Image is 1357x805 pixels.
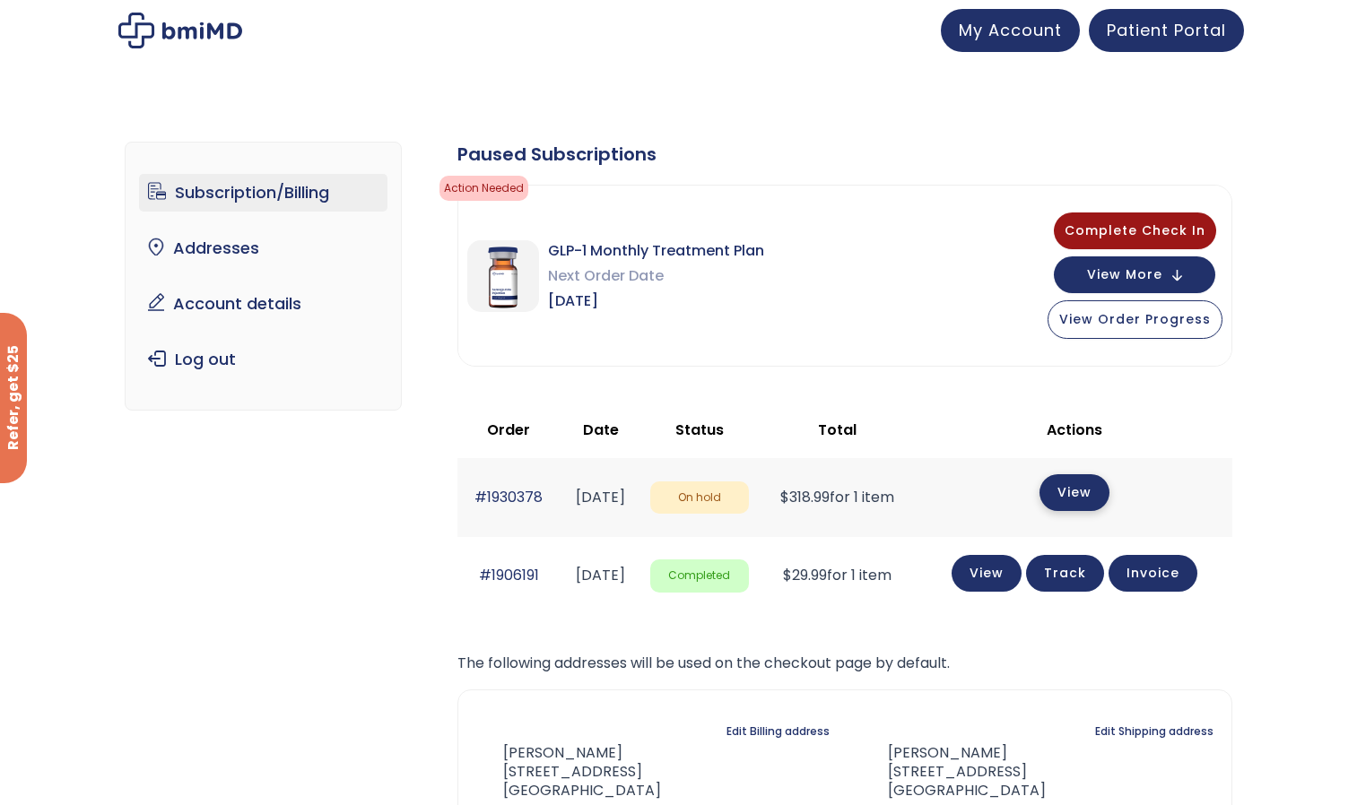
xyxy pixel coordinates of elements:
span: My Account [959,19,1062,41]
span: $ [783,565,792,585]
div: Paused Subscriptions [457,142,1232,167]
span: Action Needed [439,176,528,201]
p: The following addresses will be used on the checkout page by default. [457,651,1232,676]
span: 318.99 [780,487,830,507]
a: Edit Billing address [726,719,830,744]
a: View [952,555,1022,592]
button: Complete Check In [1054,212,1216,249]
button: View Order Progress [1048,300,1222,339]
a: #1906191 [479,565,539,585]
span: View More [1087,269,1162,281]
button: View More [1054,256,1215,293]
span: Order [487,420,530,440]
span: Patient Portal [1107,19,1226,41]
a: #1930378 [474,487,543,507]
span: Next Order Date [548,264,764,289]
a: Track [1026,555,1104,592]
a: Account details [139,285,387,323]
nav: Account pages [125,142,402,411]
span: Complete Check In [1065,221,1205,239]
td: for 1 item [758,458,916,536]
address: [PERSON_NAME] [STREET_ADDRESS] [GEOGRAPHIC_DATA] [859,744,1046,800]
time: [DATE] [576,565,625,585]
span: Status [675,420,724,440]
span: $ [780,487,789,507]
a: View [1039,474,1109,511]
img: My account [118,13,242,48]
span: 29.99 [783,565,827,585]
span: View Order Progress [1059,310,1211,328]
time: [DATE] [576,487,625,507]
span: On hold [650,481,750,515]
a: Invoice [1109,555,1197,592]
td: for 1 item [758,537,916,615]
span: Date [583,420,619,440]
a: Edit Shipping address [1095,719,1213,744]
address: [PERSON_NAME] [STREET_ADDRESS] [GEOGRAPHIC_DATA] [476,744,661,800]
img: GLP-1 Monthly Treatment Plan [467,240,539,312]
span: GLP-1 Monthly Treatment Plan [548,238,764,264]
span: Actions [1047,420,1102,440]
a: Subscription/Billing [139,174,387,212]
span: [DATE] [548,289,764,314]
a: My Account [941,9,1080,52]
span: Total [818,420,857,440]
a: Patient Portal [1089,9,1244,52]
span: Completed [650,559,750,593]
a: Log out [139,341,387,378]
a: Addresses [139,229,387,267]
